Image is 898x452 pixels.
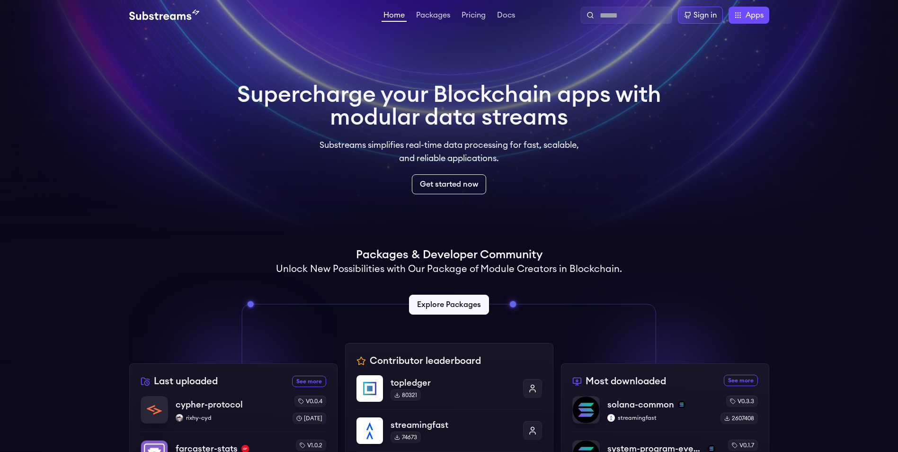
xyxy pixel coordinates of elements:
[607,398,674,411] p: solana-common
[391,418,516,432] p: streamingfast
[296,440,326,451] div: v1.0.2
[382,11,407,22] a: Home
[176,414,183,422] img: rixhy-cyd
[141,397,168,423] img: cypher-protocol
[607,414,713,422] p: streamingfast
[724,375,758,386] a: See more most downloaded packages
[129,9,199,21] img: Substream's logo
[607,414,615,422] img: streamingfast
[495,11,517,21] a: Docs
[726,396,758,407] div: v0.3.3
[391,376,516,389] p: topledger
[276,262,622,276] h2: Unlock New Possibilities with Our Package of Module Creators in Blockchain.
[678,401,685,408] img: solana
[176,414,285,422] p: rixhy-cyd
[414,11,452,21] a: Packages
[356,247,542,262] h1: Packages & Developer Community
[678,7,723,24] a: Sign in
[141,396,326,432] a: cypher-protocolcypher-protocolrixhy-cydrixhy-cydv0.0.4[DATE]
[292,376,326,387] a: See more recently uploaded packages
[294,396,326,407] div: v0.0.4
[313,138,586,165] p: Substreams simplifies real-time data processing for fast, scalable, and reliable applications.
[573,397,599,423] img: solana-common
[356,409,542,452] a: streamingfaststreamingfast74673
[176,398,243,411] p: cypher-protocol
[694,9,717,21] div: Sign in
[728,440,758,451] div: v0.1.7
[356,375,542,409] a: topledgertopledger80321
[746,9,764,21] span: Apps
[409,295,489,315] a: Explore Packages
[237,83,661,129] h1: Supercharge your Blockchain apps with modular data streams
[720,413,758,424] div: 2607408
[356,375,383,402] img: topledger
[460,11,488,21] a: Pricing
[391,432,421,443] div: 74673
[293,413,326,424] div: [DATE]
[412,174,486,194] a: Get started now
[356,417,383,444] img: streamingfast
[391,389,421,401] div: 80321
[572,396,758,432] a: solana-commonsolana-commonsolanastreamingfaststreamingfastv0.3.32607408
